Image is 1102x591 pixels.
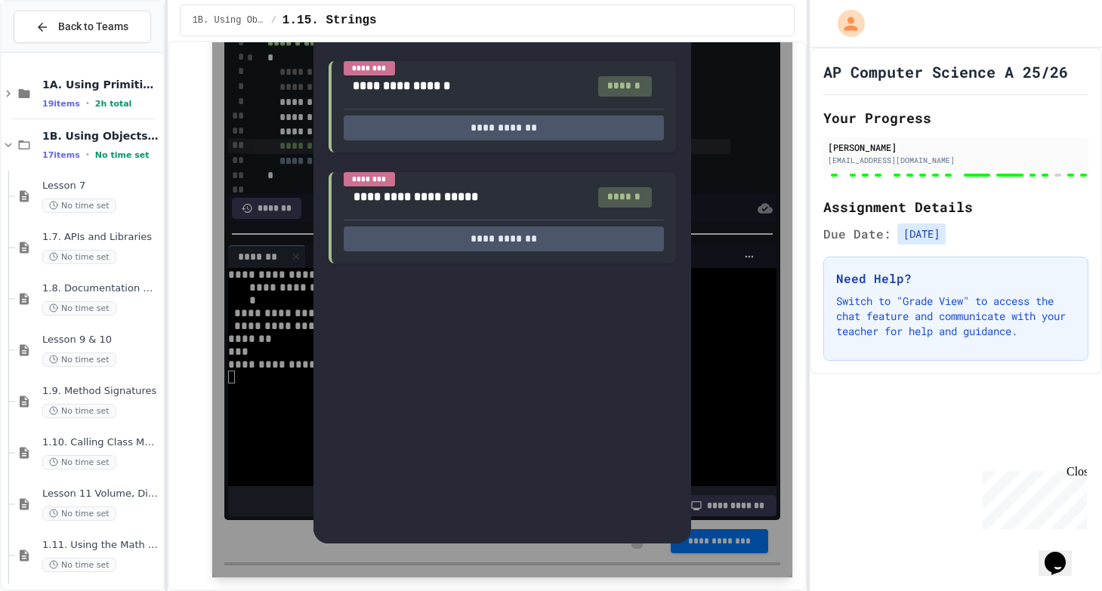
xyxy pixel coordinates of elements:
[42,99,80,109] span: 19 items
[193,14,265,26] span: 1B. Using Objects and Methods
[42,180,160,192] span: Lesson 7
[42,404,116,418] span: No time set
[58,19,128,35] span: Back to Teams
[42,385,160,398] span: 1.9. Method Signatures
[823,225,891,243] span: Due Date:
[823,196,1088,217] h2: Assignment Details
[828,155,1084,166] div: [EMAIL_ADDRESS][DOMAIN_NAME]
[42,488,160,500] span: Lesson 11 Volume, Distance, & Quadratic Formula
[271,14,276,26] span: /
[42,352,116,367] span: No time set
[42,539,160,552] span: 1.11. Using the Math Class
[14,11,151,43] button: Back to Teams
[42,199,116,213] span: No time set
[42,506,116,521] span: No time set
[977,465,1087,529] iframe: chat widget
[42,558,116,572] span: No time set
[823,61,1068,82] h1: AP Computer Science A 25/26
[42,455,116,469] span: No time set
[1039,531,1087,576] iframe: chat widget
[42,78,160,91] span: 1A. Using Primitives
[836,269,1076,288] h3: Need Help?
[828,140,1084,154] div: [PERSON_NAME]
[282,11,377,29] span: 1.15. Strings
[86,149,89,161] span: •
[42,301,116,316] span: No time set
[95,150,150,160] span: No time set
[822,6,869,41] div: My Account
[897,223,946,245] span: [DATE]
[42,150,80,160] span: 17 items
[86,97,89,109] span: •
[836,294,1076,339] p: Switch to "Grade View" to access the chat feature and communicate with your teacher for help and ...
[42,129,160,143] span: 1B. Using Objects and Methods
[6,6,104,96] div: Chat with us now!Close
[42,282,160,295] span: 1.8. Documentation with Comments and Preconditions
[42,231,160,244] span: 1.7. APIs and Libraries
[823,107,1088,128] h2: Your Progress
[42,250,116,264] span: No time set
[42,334,160,346] span: Lesson 9 & 10
[95,99,132,109] span: 2h total
[42,436,160,449] span: 1.10. Calling Class Methods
